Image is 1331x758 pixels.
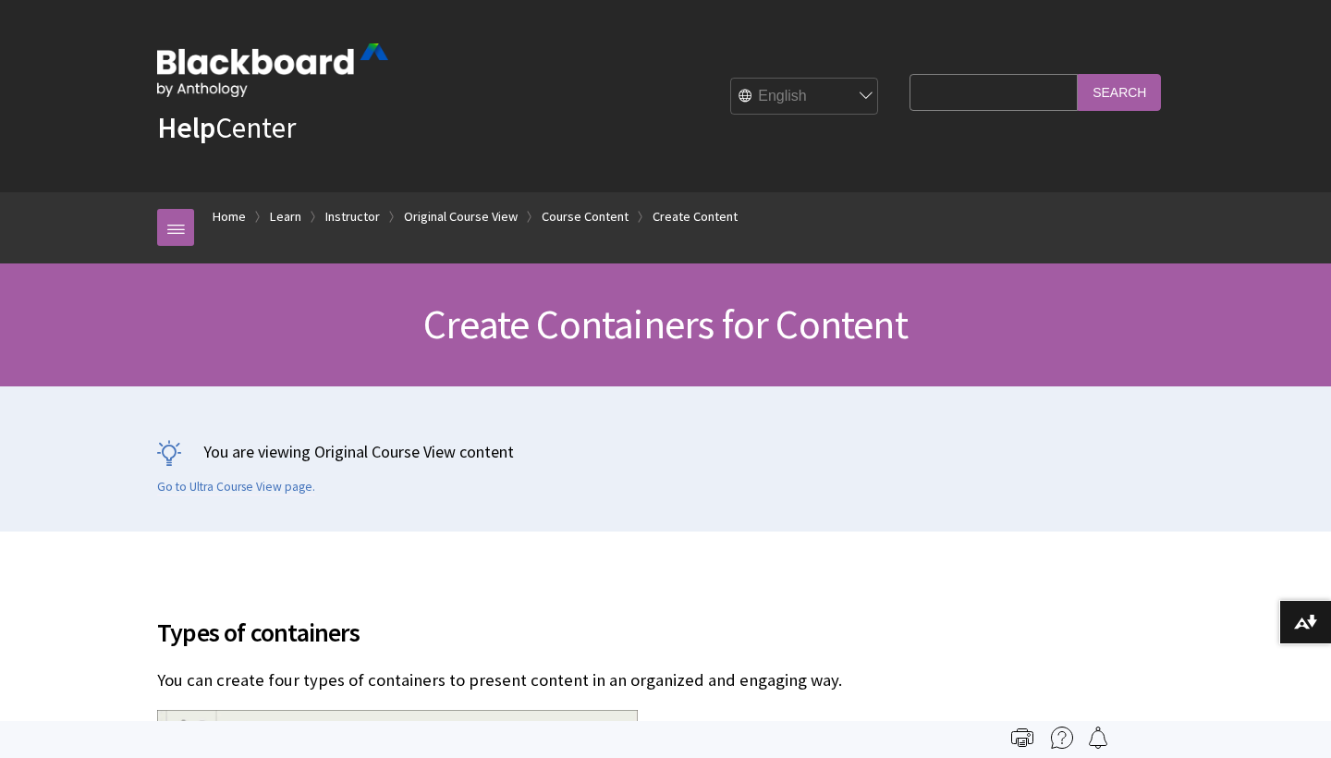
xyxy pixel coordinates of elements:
[270,205,301,228] a: Learn
[157,440,1174,463] p: You are viewing Original Course View content
[157,109,215,146] strong: Help
[157,479,315,495] a: Go to Ultra Course View page.
[1087,727,1109,749] img: Follow this page
[404,205,518,228] a: Original Course View
[731,79,879,116] select: Site Language Selector
[325,205,380,228] a: Instructor
[157,109,296,146] a: HelpCenter
[157,613,900,652] span: Types of containers
[1051,727,1073,749] img: More help
[157,668,900,692] p: You can create four types of containers to present content in an organized and engaging way.
[542,205,629,228] a: Course Content
[157,43,388,97] img: Blackboard by Anthology
[653,205,738,228] a: Create Content
[213,205,246,228] a: Home
[1078,74,1161,110] input: Search
[1011,727,1033,749] img: Print
[423,299,908,349] span: Create Containers for Content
